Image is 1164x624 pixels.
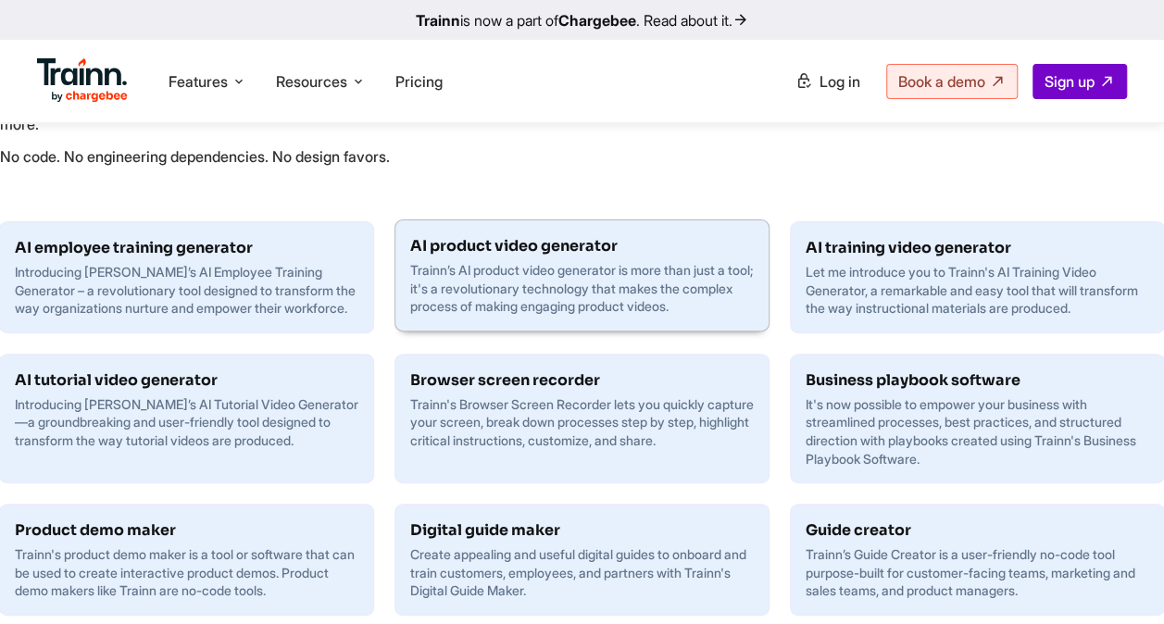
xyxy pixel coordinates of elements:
a: Sign up [1033,64,1127,99]
a: Browser screen recorder Trainn's Browser Screen Recorder lets you quickly capture your screen, br... [395,355,769,465]
a: Log in [784,65,871,98]
b: Trainn [416,11,460,30]
a: Business playbook software It's now possible to empower your business with streamlined processes,... [791,355,1164,482]
h6: AI training video generator [806,237,1149,259]
a: AI product video generator Trainn’s AI product video generator is more than just a tool; it's a r... [395,220,769,331]
h6: Browser screen recorder [410,369,754,392]
span: Book a demo [898,72,985,91]
h6: Digital guide maker [410,519,754,542]
p: Trainn’s Guide Creator is a user-friendly no-code tool purpose-built for customer-facing teams, m... [806,545,1149,600]
p: Trainn's product demo maker is a tool or software that can be used to create interactive product ... [15,545,358,600]
p: Create appealing and useful digital guides to onboard and train customers, employees, and partner... [410,545,754,600]
a: Digital guide maker Create appealing and useful digital guides to onboard and train customers, em... [395,505,769,615]
p: Trainn's Browser Screen Recorder lets you quickly capture your screen, break down processes step ... [410,395,754,450]
span: Resources [276,71,347,92]
h6: AI product video generator [410,235,754,257]
p: Let me introduce you to Trainn's AI Training Video Generator, a remarkable and easy tool that wil... [806,263,1149,318]
p: It's now possible to empower your business with streamlined processes, best practices, and struct... [806,395,1149,468]
h6: Guide creator [806,519,1149,542]
iframe: Chat Widget [1071,535,1164,624]
span: Sign up [1045,72,1095,91]
a: Pricing [395,72,443,91]
span: Log in [820,72,860,91]
b: Chargebee [558,11,636,30]
h6: AI employee training generator [15,237,358,259]
p: Introducing [PERSON_NAME]’s AI Employee Training Generator – a revolutionary tool designed to tra... [15,263,358,318]
p: Introducing [PERSON_NAME]’s AI Tutorial Video Generator—a groundbreaking and user-friendly tool d... [15,395,358,450]
a: Guide creator Trainn’s Guide Creator is a user-friendly no-code tool purpose-built for customer-f... [791,505,1164,615]
img: Trainn Logo [37,58,128,103]
a: AI training video generator Let me introduce you to Trainn's AI Training Video Generator, a remar... [791,222,1164,332]
h6: Business playbook software [806,369,1149,392]
h6: Product demo maker [15,519,358,542]
h6: AI tutorial video generator [15,369,358,392]
p: Trainn’s AI product video generator is more than just a tool; it's a revolutionary technology tha... [410,261,754,316]
span: Features [169,71,228,92]
a: Book a demo [886,64,1018,99]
